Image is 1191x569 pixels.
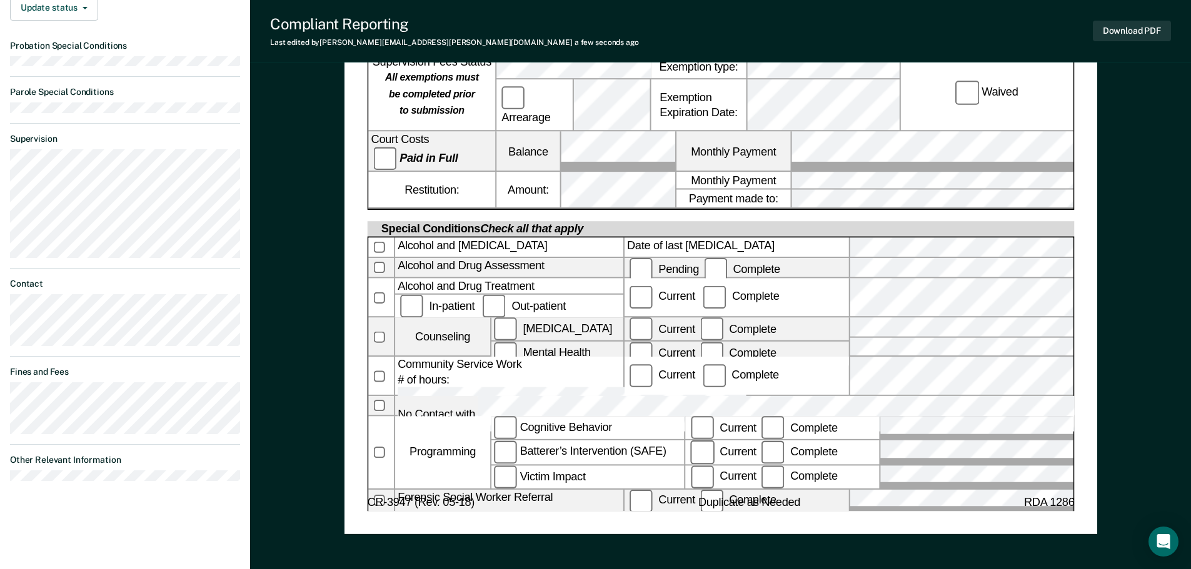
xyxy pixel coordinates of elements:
input: Pending [630,258,653,281]
input: Complete [761,441,784,464]
dt: Contact [10,279,240,289]
input: Victim Impact [494,465,517,488]
label: Current [688,445,758,458]
label: Monthly Payment [676,132,790,170]
input: Current [630,342,653,365]
div: Compliant Reporting [270,15,639,33]
input: Paid in Full [373,147,396,171]
label: Waived [953,81,1020,104]
label: [MEDICAL_DATA] [491,318,623,341]
input: Complete [700,318,723,341]
label: Amount: [496,172,560,208]
input: Complete [700,490,723,513]
div: Alcohol and Drug Treatment [395,279,623,294]
input: Current [630,286,653,309]
div: Community Service Work # of hours: [395,357,623,395]
div: Exemption Expiration Date: [651,80,746,131]
div: Last edited by [PERSON_NAME][EMAIL_ADDRESS][PERSON_NAME][DOMAIN_NAME] [270,38,639,47]
label: Arrearage [499,86,570,124]
input: Complete [761,465,784,488]
input: Current [691,417,714,440]
label: Current [627,494,698,507]
dt: Parole Special Conditions [10,87,240,97]
label: Complete [697,347,778,359]
label: Current [688,421,758,433]
div: Forensic Social Worker Referral [395,490,623,513]
label: Payment made to: [676,190,790,208]
label: In-patient [398,299,480,312]
div: Programming [395,417,490,488]
input: In-patient [400,295,423,318]
dt: Probation Special Conditions [10,41,240,51]
label: Current [627,322,698,335]
label: Exemption type: [651,55,746,79]
span: Duplicate as Needed [698,497,800,512]
div: Court Costs [368,132,495,170]
div: Supervision Fees Status [368,55,495,131]
label: Out-patient [480,299,568,312]
label: Current [627,369,698,381]
label: Complete [701,262,783,275]
label: Current [688,470,758,482]
label: Complete [758,470,840,482]
label: Current [627,290,698,303]
dt: Fines and Fees [10,367,240,377]
input: Current [691,465,714,488]
div: Special Conditions [378,222,585,237]
span: Check all that apply [480,223,583,235]
dt: Other Relevant Information [10,455,240,465]
input: Complete [703,364,726,387]
input: Current [630,318,653,341]
input: Complete [761,417,784,440]
span: a few seconds ago [575,38,639,47]
input: Complete [703,286,726,309]
div: Restitution: [368,172,495,208]
label: Monthly Payment [676,172,790,189]
input: Current [691,441,714,464]
label: Complete [758,445,840,458]
div: Alcohol and [MEDICAL_DATA] [395,238,623,257]
input: Waived [955,81,978,104]
div: Complete [700,369,781,381]
span: CR-3947 (Rev. 05-18) [367,497,475,512]
label: Complete [697,494,778,507]
label: Batterer’s Intervention (SAFE) [491,441,685,464]
input: Current [630,364,653,387]
div: Alcohol and Drug Assessment [395,258,623,277]
input: Arrearage [501,86,525,109]
label: Complete [697,322,778,335]
div: Open Intercom Messenger [1148,527,1178,557]
span: RDA 1286 [1023,497,1074,512]
input: Current [630,490,653,513]
input: Complete [704,258,727,281]
label: Current [627,347,698,359]
strong: All exemptions must be completed prior to submission [385,72,479,117]
label: Mental Health [491,342,623,365]
label: Date of last [MEDICAL_DATA] [624,238,848,257]
input: Complete [700,342,723,365]
label: Victim Impact [491,465,685,488]
input: [MEDICAL_DATA] [494,318,517,341]
div: Counseling [395,318,490,356]
label: Balance [496,132,560,170]
button: Download PDF [1093,21,1171,41]
input: Out-patient [483,295,506,318]
strong: Paid in Full [400,152,458,164]
dt: Supervision [10,134,240,144]
label: Pending [627,262,701,275]
label: Cognitive Behavior [491,417,685,440]
label: Complete [758,421,840,433]
input: Batterer’s Intervention (SAFE) [494,441,517,464]
input: Cognitive Behavior [494,417,517,440]
label: Complete [700,290,781,303]
input: Mental Health [494,342,517,365]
